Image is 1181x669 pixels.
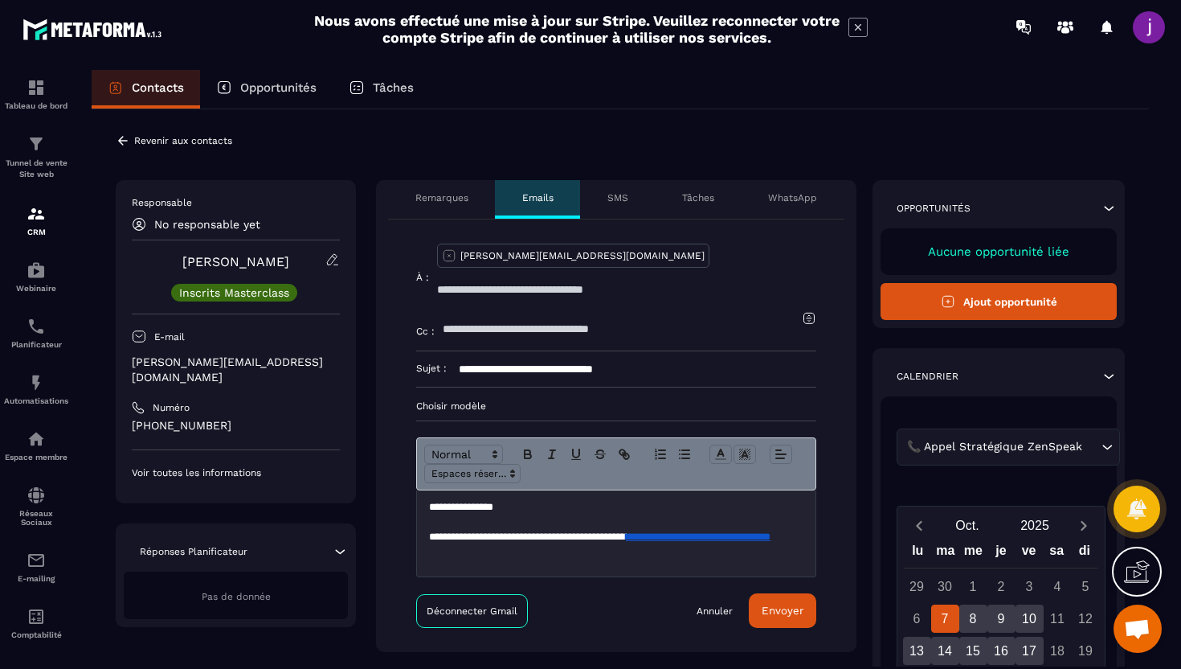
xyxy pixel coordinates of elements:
[140,545,247,558] p: Réponses Planificateur
[987,637,1015,665] div: 16
[1044,605,1072,633] div: 11
[132,466,340,479] p: Voir toutes les informations
[4,284,68,293] p: Webinaire
[1069,515,1098,536] button: Next month
[4,630,68,639] p: Comptabilité
[931,637,959,665] div: 14
[92,70,200,109] a: Contacts
[27,317,46,336] img: scheduler
[4,248,68,305] a: automationsautomationsWebinaire
[4,574,68,583] p: E-mailing
[4,509,68,527] p: Réseaux Sociaux
[4,396,68,405] p: Automatisations
[4,228,68,236] p: CRM
[1044,573,1072,601] div: 4
[897,429,1120,466] div: Search for option
[154,218,260,231] p: No responsable yet
[373,80,414,95] p: Tâches
[959,573,987,601] div: 1
[27,204,46,224] img: formation
[27,429,46,449] img: automations
[607,191,628,204] p: SMS
[27,486,46,505] img: social-network
[4,417,68,474] a: automationsautomationsEspace membre
[27,373,46,392] img: automations
[903,573,931,601] div: 29
[132,80,184,95] p: Contacts
[4,539,68,595] a: emailemailE-mailing
[4,158,68,180] p: Tunnel de vente Site web
[904,515,934,536] button: Previous month
[959,605,987,633] div: 8
[240,80,317,95] p: Opportunités
[959,637,987,665] div: 15
[416,325,435,338] p: Cc :
[416,362,447,375] p: Sujet :
[333,70,430,109] a: Tâches
[4,66,68,122] a: formationformationTableau de bord
[522,191,554,204] p: Emails
[4,305,68,361] a: schedulerschedulerPlanificateur
[987,573,1015,601] div: 2
[4,474,68,539] a: social-networksocial-networkRéseaux Sociaux
[903,438,1085,456] span: 📞 Appel Stratégique ZenSpeak
[313,12,840,46] h2: Nous avons effectué une mise à jour sur Stripe. Veuillez reconnecter votre compte Stripe afin de ...
[27,134,46,154] img: formation
[697,605,733,618] a: Annuler
[1015,573,1044,601] div: 3
[1070,540,1098,568] div: di
[22,14,167,44] img: logo
[27,607,46,626] img: accountant
[931,605,959,633] div: 7
[460,249,705,262] p: [PERSON_NAME][EMAIL_ADDRESS][DOMAIN_NAME]
[932,540,960,568] div: ma
[1015,605,1044,633] div: 10
[4,101,68,110] p: Tableau de bord
[682,191,714,204] p: Tâches
[179,287,289,298] p: Inscrits Masterclass
[1015,637,1044,665] div: 17
[4,361,68,417] a: automationsautomationsAutomatisations
[416,400,816,412] p: Choisir modèle
[415,191,468,204] p: Remarques
[27,78,46,97] img: formation
[4,192,68,248] a: formationformationCRM
[200,70,333,109] a: Opportunités
[182,254,289,269] a: [PERSON_NAME]
[4,453,68,462] p: Espace membre
[1114,605,1162,653] div: Ouvrir le chat
[881,283,1117,320] button: Ajout opportunité
[1072,637,1100,665] div: 19
[27,261,46,280] img: automations
[904,540,932,568] div: lu
[4,595,68,651] a: accountantaccountantComptabilité
[897,244,1101,259] p: Aucune opportunité liée
[132,196,340,209] p: Responsable
[153,401,190,414] p: Numéro
[1044,637,1072,665] div: 18
[132,418,340,433] p: [PHONE_NUMBER]
[1043,540,1071,568] div: sa
[959,540,987,568] div: me
[1085,438,1097,456] input: Search for option
[897,202,971,215] p: Opportunités
[132,355,340,385] p: [PERSON_NAME][EMAIL_ADDRESS][DOMAIN_NAME]
[1072,605,1100,633] div: 12
[154,330,185,343] p: E-mail
[987,540,1015,568] div: je
[987,605,1015,633] div: 9
[1072,573,1100,601] div: 5
[1015,540,1043,568] div: ve
[4,122,68,192] a: formationformationTunnel de vente Site web
[897,370,958,383] p: Calendrier
[931,573,959,601] div: 30
[202,591,271,602] span: Pas de donnée
[1001,511,1069,540] button: Open years overlay
[903,637,931,665] div: 13
[768,191,817,204] p: WhatsApp
[27,551,46,570] img: email
[134,135,232,146] p: Revenir aux contacts
[416,594,528,628] a: Déconnecter Gmail
[749,593,816,628] button: Envoyer
[4,340,68,349] p: Planificateur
